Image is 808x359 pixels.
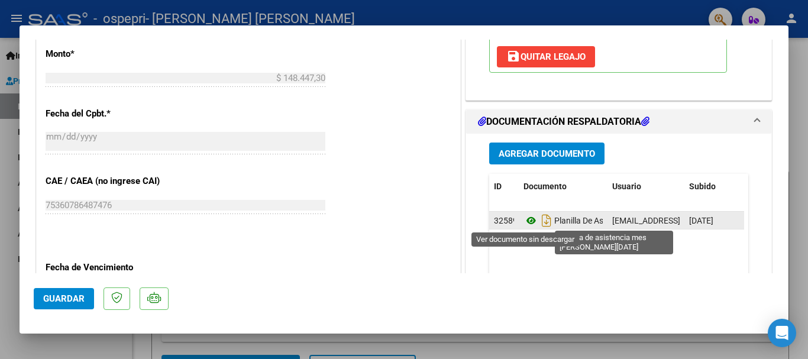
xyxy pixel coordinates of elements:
[744,174,803,199] datatable-header-cell: Acción
[607,174,684,199] datatable-header-cell: Usuario
[497,46,595,67] button: Quitar Legajo
[494,216,518,225] span: 32589
[539,211,554,230] i: Descargar documento
[506,51,586,62] span: Quitar Legajo
[684,174,744,199] datatable-header-cell: Subido
[519,174,607,199] datatable-header-cell: Documento
[34,288,94,309] button: Guardar
[46,107,167,121] p: Fecha del Cpbt.
[689,182,716,191] span: Subido
[46,261,167,274] p: Fecha de Vencimiento
[523,216,738,225] span: Planilla De Asistencia Mes [PERSON_NAME][DATE]
[499,148,595,159] span: Agregar Documento
[523,182,567,191] span: Documento
[612,182,641,191] span: Usuario
[768,319,796,347] div: Open Intercom Messenger
[489,143,605,164] button: Agregar Documento
[489,174,519,199] datatable-header-cell: ID
[466,110,771,134] mat-expansion-panel-header: DOCUMENTACIÓN RESPALDATORIA
[46,174,167,188] p: CAE / CAEA (no ingrese CAI)
[506,49,521,63] mat-icon: save
[43,293,85,304] span: Guardar
[689,216,713,225] span: [DATE]
[46,47,167,61] p: Monto
[494,182,502,191] span: ID
[478,115,649,129] h1: DOCUMENTACIÓN RESPALDATORIA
